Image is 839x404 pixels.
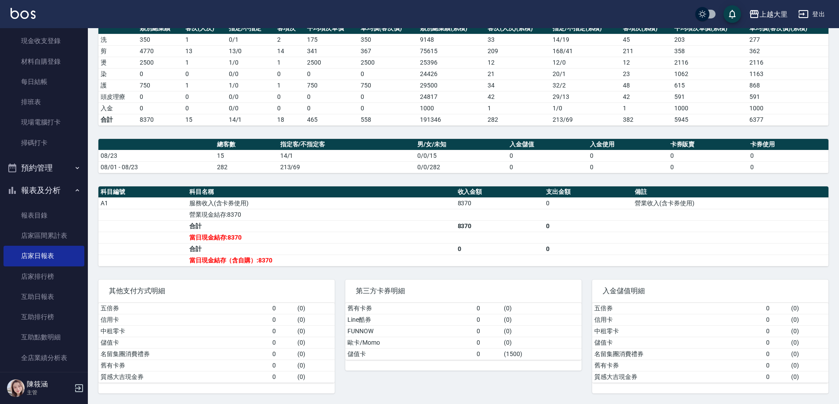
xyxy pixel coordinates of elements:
[474,348,502,360] td: 0
[550,34,621,45] td: 14 / 19
[98,348,270,360] td: 名留集團消費禮券
[544,220,633,232] td: 0
[764,360,789,371] td: 0
[98,186,187,198] th: 科目編號
[789,337,828,348] td: ( 0 )
[592,314,764,325] td: 信用卡
[98,325,270,337] td: 中租零卡
[98,102,137,114] td: 入金
[358,23,418,34] th: 單均價(客次價)
[227,23,275,34] th: 指定/不指定
[98,337,270,348] td: 儲值卡
[215,161,278,173] td: 282
[275,23,305,34] th: 客項次
[456,197,544,209] td: 8370
[795,6,828,22] button: 登出
[98,23,828,126] table: a dense table
[621,45,672,57] td: 211
[485,45,550,57] td: 209
[621,57,672,68] td: 12
[747,91,828,102] td: 591
[550,114,621,125] td: 213/69
[668,150,749,161] td: 0
[4,307,84,327] a: 互助排行榜
[358,114,418,125] td: 558
[474,337,502,348] td: 0
[592,303,764,314] td: 五倍券
[137,23,183,34] th: 類別總業績
[305,34,358,45] td: 175
[187,243,456,255] td: 合計
[137,114,183,125] td: 8370
[358,102,418,114] td: 0
[4,327,84,347] a: 互助點數明細
[485,91,550,102] td: 42
[187,186,456,198] th: 科目名稱
[187,209,456,220] td: 營業現金結存:8370
[358,68,418,80] td: 0
[672,91,748,102] td: 591
[270,348,296,360] td: 0
[305,45,358,57] td: 341
[415,150,507,161] td: 0/0/15
[747,102,828,114] td: 1000
[550,102,621,114] td: 1 / 0
[98,114,137,125] td: 合計
[747,45,828,57] td: 362
[544,186,633,198] th: 支出金額
[98,57,137,68] td: 燙
[592,337,764,348] td: 儲值卡
[305,114,358,125] td: 465
[592,325,764,337] td: 中租零卡
[544,243,633,255] td: 0
[345,303,474,314] td: 舊有卡券
[418,68,485,80] td: 24426
[295,371,335,382] td: ( 0 )
[358,34,418,45] td: 350
[98,371,270,382] td: 質感大吉現金券
[345,337,474,348] td: 歐卡/Momo
[227,34,275,45] td: 0 / 1
[137,34,183,45] td: 350
[183,102,227,114] td: 0
[305,91,358,102] td: 0
[456,186,544,198] th: 收入金額
[747,68,828,80] td: 1163
[295,337,335,348] td: ( 0 )
[485,80,550,91] td: 34
[4,368,84,388] a: 設計師日報表
[270,303,296,314] td: 0
[418,57,485,68] td: 25396
[456,243,544,255] td: 0
[415,139,507,150] th: 男/女/未知
[275,91,305,102] td: 0
[137,57,183,68] td: 2500
[747,114,828,125] td: 6377
[672,114,748,125] td: 5945
[4,287,84,307] a: 互助日報表
[270,325,296,337] td: 0
[4,348,84,368] a: 全店業績分析表
[764,314,789,325] td: 0
[27,389,72,397] p: 主管
[789,360,828,371] td: ( 0 )
[98,197,187,209] td: A1
[345,314,474,325] td: Line酷券
[137,45,183,57] td: 4770
[227,102,275,114] td: 0 / 0
[187,255,456,266] td: 當日現金結存（含自購）:8370
[550,57,621,68] td: 12 / 0
[183,57,227,68] td: 1
[98,150,215,161] td: 08/23
[137,102,183,114] td: 0
[275,102,305,114] td: 0
[4,179,84,202] button: 報表及分析
[7,379,25,397] img: Person
[748,150,828,161] td: 0
[183,114,227,125] td: 15
[592,303,828,383] table: a dense table
[723,5,741,23] button: save
[98,360,270,371] td: 舊有卡券
[621,23,672,34] th: 客項次(累積)
[183,80,227,91] td: 1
